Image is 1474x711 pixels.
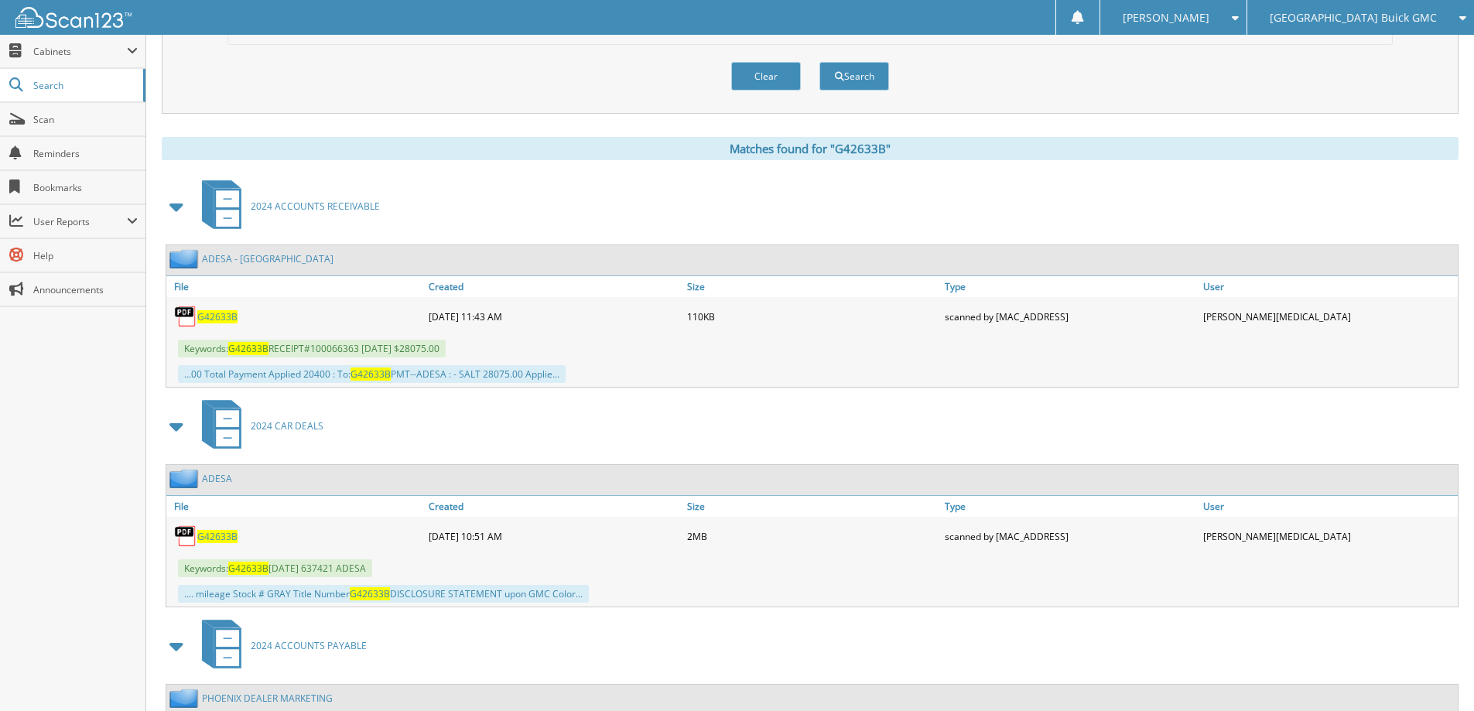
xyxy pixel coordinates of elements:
[197,530,238,543] a: G42633B
[33,181,138,194] span: Bookmarks
[425,276,683,297] a: Created
[228,562,268,575] span: G42633B
[350,587,390,600] span: G42633B
[178,585,589,603] div: .... mileage Stock # GRAY Title Number DISCLOSURE STATEMENT upon GMC Color...
[1199,301,1458,332] div: [PERSON_NAME][MEDICAL_DATA]
[15,7,132,28] img: scan123-logo-white.svg
[251,639,367,652] span: 2024 ACCOUNTS PAYABLE
[33,79,135,92] span: Search
[33,283,138,296] span: Announcements
[33,147,138,160] span: Reminders
[174,305,197,328] img: PDF.png
[425,301,683,332] div: [DATE] 11:43 AM
[166,496,425,517] a: File
[178,340,446,357] span: Keywords: RECEIPT#100066363 [DATE] $28075.00
[683,301,942,332] div: 110KB
[251,419,323,432] span: 2024 CAR DEALS
[819,62,889,91] button: Search
[1270,13,1437,22] span: [GEOGRAPHIC_DATA] Buick GMC
[1199,496,1458,517] a: User
[731,62,801,91] button: Clear
[351,367,391,381] span: G42633B
[169,689,202,708] img: folder2.png
[169,469,202,488] img: folder2.png
[169,249,202,268] img: folder2.png
[193,176,380,237] a: 2024 ACCOUNTS RECEIVABLE
[1199,521,1458,552] div: [PERSON_NAME][MEDICAL_DATA]
[941,521,1199,552] div: scanned by [MAC_ADDRESS]
[166,276,425,297] a: File
[941,276,1199,297] a: Type
[251,200,380,213] span: 2024 ACCOUNTS RECEIVABLE
[193,395,323,456] a: 2024 CAR DEALS
[202,252,333,265] a: ADESA - [GEOGRAPHIC_DATA]
[941,301,1199,332] div: scanned by [MAC_ADDRESS]
[941,496,1199,517] a: Type
[683,276,942,297] a: Size
[202,692,333,705] a: PHOENIX DEALER MARKETING
[197,310,238,323] a: G42633B
[162,137,1459,160] div: Matches found for "G42633B"
[178,365,566,383] div: ...00 Total Payment Applied 20400 : To: PMT--ADESA : - SALT 28075.00 Applie...
[178,559,372,577] span: Keywords: [DATE] 637421 ADESA
[174,525,197,548] img: PDF.png
[1397,637,1474,711] iframe: Chat Widget
[683,521,942,552] div: 2MB
[228,342,268,355] span: G42633B
[202,472,232,485] a: ADESA
[33,215,127,228] span: User Reports
[1123,13,1209,22] span: [PERSON_NAME]
[1199,276,1458,297] a: User
[683,496,942,517] a: Size
[33,249,138,262] span: Help
[33,113,138,126] span: Scan
[425,496,683,517] a: Created
[33,45,127,58] span: Cabinets
[425,521,683,552] div: [DATE] 10:51 AM
[193,615,367,676] a: 2024 ACCOUNTS PAYABLE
